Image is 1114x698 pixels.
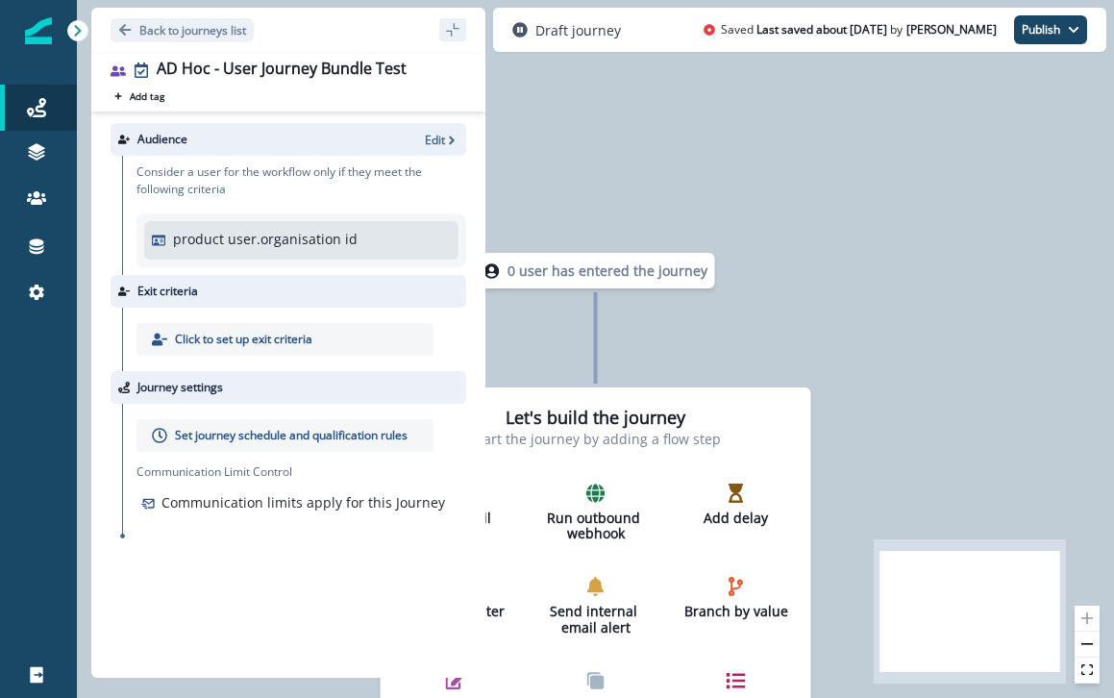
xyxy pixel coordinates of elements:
p: product user.organisation id [173,229,358,249]
p: Add delay [683,511,789,527]
p: Click to set up exit criteria [175,331,312,348]
h2: Let's build the journey [506,408,685,429]
button: Send internal email alert [535,569,656,644]
button: Add tag [111,88,168,104]
button: Run outbound webhook [535,476,656,551]
button: Go back [111,18,254,42]
p: Set journey schedule and qualification rules [175,427,408,444]
p: 0 user has entered the journey [507,261,707,281]
button: zoom out [1075,632,1100,658]
button: sidebar collapse toggle [439,18,466,41]
button: Publish [1014,15,1087,44]
p: Back to journeys list [139,22,246,38]
p: Draft journey [535,20,621,40]
p: Last saved about [DATE] [756,21,887,38]
button: Edit [425,132,458,148]
button: Branch by value [676,569,797,628]
p: Journey settings [137,379,223,396]
p: by [890,21,903,38]
p: Audience [137,131,187,148]
button: Add delay [676,476,797,535]
p: Add tag [130,90,164,102]
button: fit view [1075,658,1100,684]
p: Run outbound webhook [543,511,649,543]
p: Send internal email alert [543,604,649,636]
p: Simta Sharma [906,21,997,38]
img: Inflection [25,17,52,44]
p: Exit criteria [137,283,198,300]
p: Communication Limit Control [136,463,466,481]
p: Start the journey by adding a flow step [471,429,721,449]
p: Saved [721,21,754,38]
div: 0 user has entered the journey [411,253,780,288]
p: Consider a user for the workflow only if they meet the following criteria [136,163,466,198]
p: Communication limits apply for this Journey [161,492,445,512]
p: Edit [425,132,445,148]
div: AD Hoc - User Journey Bundle Test [157,60,407,81]
p: Branch by value [683,604,789,620]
